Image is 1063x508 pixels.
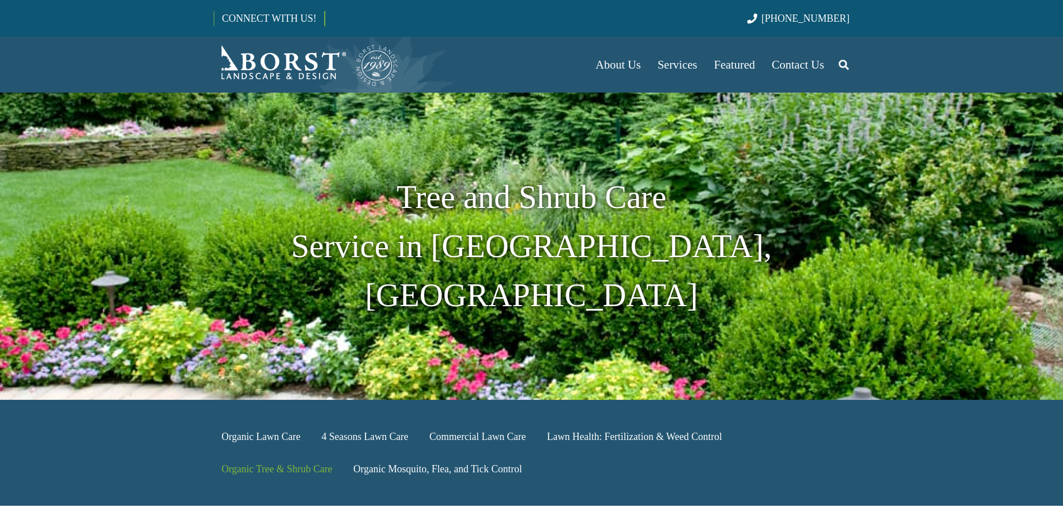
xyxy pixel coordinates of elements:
[314,420,416,453] a: 4 Seasons Lawn Care
[833,51,855,79] a: Search
[747,13,849,24] a: [PHONE_NUMBER]
[772,58,824,71] span: Contact Us
[214,420,309,453] a: Organic Lawn Care
[595,58,641,71] span: About Us
[539,420,730,453] a: Lawn Health: Fertilization & Weed Control
[214,453,340,486] a: Organic Tree & Shrub Care
[214,42,399,87] a: Borst-Logo
[214,173,850,320] h1: Tree and Shrub Care Service in [GEOGRAPHIC_DATA], [GEOGRAPHIC_DATA]
[762,13,850,24] span: [PHONE_NUMBER]
[421,420,534,453] a: Commercial Lawn Care
[706,37,763,93] a: Featured
[657,58,697,71] span: Services
[763,37,833,93] a: Contact Us
[345,453,530,486] a: Organic Mosquito, Flea, and Tick Control
[587,37,649,93] a: About Us
[214,5,324,32] a: CONNECT WITH US!
[714,58,755,71] span: Featured
[649,37,705,93] a: Services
